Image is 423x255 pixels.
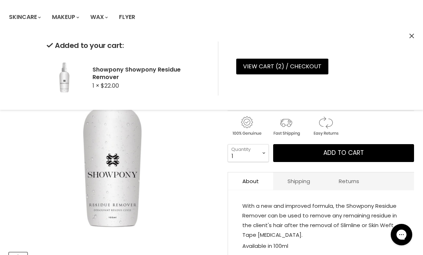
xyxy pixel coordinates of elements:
[47,41,206,50] h2: Added to your cart:
[278,62,281,70] span: 2
[228,144,269,162] select: Quantity
[267,115,305,137] img: shipping.gif
[306,115,344,137] img: returns.gif
[101,82,119,90] span: $22.00
[228,172,273,190] a: About
[236,59,328,74] a: View cart (2) / Checkout
[409,33,414,40] button: Close
[47,10,84,25] a: Makeup
[273,144,414,162] button: Add to cart
[323,148,364,157] span: Add to cart
[9,38,218,246] div: Showpony Showpony Residue Remover image. Click or Scroll to Zoom.
[242,242,288,250] span: Available in 100ml
[242,202,397,239] span: With a new and improved formula, the Showpony Residue Remover can be used to remove any remaining...
[92,82,99,90] span: 1 ×
[114,10,141,25] a: Flyer
[47,60,82,95] img: Showpony Showpony Residue Remover
[4,10,45,25] a: Skincare
[324,172,374,190] a: Returns
[85,10,112,25] a: Wax
[273,172,324,190] a: Shipping
[92,66,206,81] h2: Showpony Showpony Residue Remover
[387,221,416,248] iframe: Gorgias live chat messenger
[228,115,266,137] img: genuine.gif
